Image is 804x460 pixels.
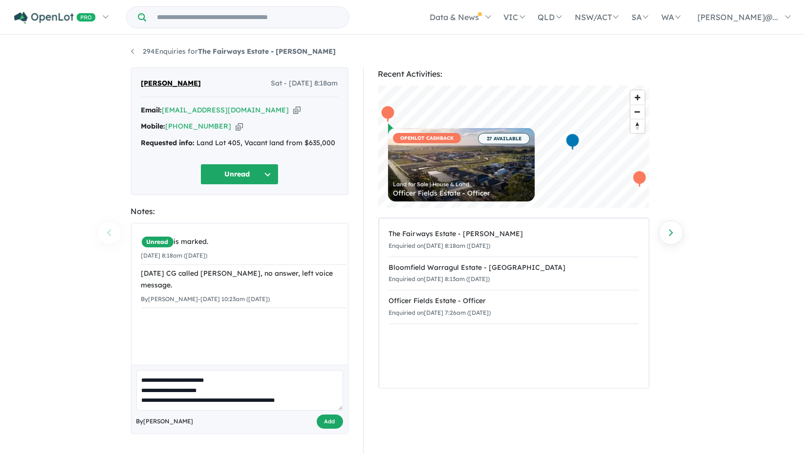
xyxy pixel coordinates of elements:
button: Add [317,415,343,429]
div: The Fairways Estate - [PERSON_NAME] [389,228,639,240]
small: By [PERSON_NAME] - [DATE] 10:23am ([DATE]) [141,295,270,303]
span: [PERSON_NAME]@... [697,12,778,22]
strong: Requested info: [141,138,195,147]
a: Officer Fields Estate - OfficerEnquiried on[DATE] 7:26am ([DATE]) [389,290,639,324]
input: Try estate name, suburb, builder or developer [148,7,347,28]
button: Unread [200,164,279,185]
a: OPENLOT CASHBACK 27 AVAILABLE Land for Sale | House & Land Officer Fields Estate - Officer [388,128,535,201]
div: is marked. [141,236,347,248]
small: Enquiried on [DATE] 8:13am ([DATE]) [389,275,490,283]
button: Reset bearing to north [630,119,645,133]
a: The Fairways Estate - [PERSON_NAME]Enquiried on[DATE] 8:18am ([DATE]) [389,223,639,257]
div: Recent Activities: [378,67,650,81]
button: Copy [236,121,243,131]
div: Notes: [131,205,348,218]
div: Land Lot 405, Vacant land from $635,000 [141,137,338,149]
span: Unread [141,236,174,248]
span: Sat - [DATE] 8:18am [271,78,338,89]
small: [DATE] 8:18am ([DATE]) [141,252,208,259]
img: Openlot PRO Logo White [14,12,96,24]
div: Map marker [380,105,395,123]
div: Officer Fields Estate - Officer [393,190,530,197]
nav: breadcrumb [131,46,674,58]
span: OPENLOT CASHBACK [393,133,461,143]
canvas: Map [378,86,650,208]
small: Enquiried on [DATE] 8:18am ([DATE]) [389,242,491,249]
a: 294Enquiries forThe Fairways Estate - [PERSON_NAME] [131,47,336,56]
a: [EMAIL_ADDRESS][DOMAIN_NAME] [162,106,289,114]
a: Bloomfield Warragul Estate - [GEOGRAPHIC_DATA]Enquiried on[DATE] 8:13am ([DATE]) [389,257,639,291]
div: Bloomfield Warragul Estate - [GEOGRAPHIC_DATA] [389,262,639,274]
a: [PHONE_NUMBER] [166,122,232,131]
button: Zoom out [630,105,645,119]
strong: Email: [141,106,162,114]
div: [DATE] CG called [PERSON_NAME], no answer, left voice message. [141,268,347,291]
div: Officer Fields Estate - Officer [389,295,639,307]
div: Map marker [565,133,580,151]
span: [PERSON_NAME] [141,78,201,89]
strong: Mobile: [141,122,166,131]
strong: The Fairways Estate - [PERSON_NAME] [198,47,336,56]
div: Map marker [632,170,647,188]
button: Copy [293,105,301,115]
small: Enquiried on [DATE] 7:26am ([DATE]) [389,309,491,316]
span: By [PERSON_NAME] [136,416,194,426]
span: 27 AVAILABLE [478,133,530,144]
div: Land for Sale | House & Land [393,182,530,187]
button: Zoom in [630,90,645,105]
